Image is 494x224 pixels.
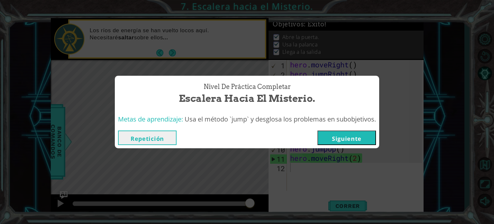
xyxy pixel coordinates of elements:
[204,82,291,92] span: Nivel de Práctica Completar
[118,115,183,123] span: Metas de aprendizaje:
[317,131,376,145] button: Siguiente
[185,115,376,123] span: Usa el método `jump` y desglosa los problemas en subobjetivos.
[179,92,315,105] span: Escalera hacia el Misterio.
[118,131,177,145] button: Repetición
